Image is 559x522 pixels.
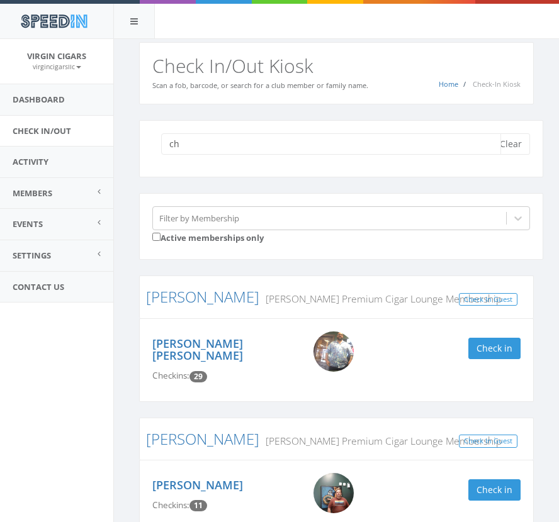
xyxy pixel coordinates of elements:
span: Events [13,218,43,230]
a: [PERSON_NAME] [152,477,243,492]
a: [PERSON_NAME] [PERSON_NAME] [152,336,243,364]
input: Active memberships only [152,233,161,241]
a: Home [439,79,458,89]
a: virgincigarsllc [33,60,81,72]
a: Check In Guest [459,435,517,448]
h2: Check In/Out Kiosk [152,55,521,76]
button: Check in [468,338,521,359]
img: Chris_Reaves.png [313,473,354,513]
img: speedin_logo.png [14,9,93,33]
span: Members [13,187,52,199]
span: Checkin count [189,500,207,511]
span: Check-In Kiosk [473,79,521,89]
span: Checkins: [152,370,189,381]
a: Check In Guest [459,293,517,306]
small: [PERSON_NAME] Premium Cigar Lounge Membership [259,434,502,448]
input: Search a name to check in [161,133,501,155]
span: Virgin Cigars [27,50,86,62]
small: Scan a fob, barcode, or search for a club member or family name. [152,81,368,90]
small: [PERSON_NAME] Premium Cigar Lounge Membership [259,292,502,306]
span: Checkins: [152,499,189,511]
button: Clear [492,133,530,155]
a: [PERSON_NAME] [146,428,259,449]
span: Contact Us [13,281,64,292]
label: Active memberships only [152,230,264,244]
small: virgincigarsllc [33,62,81,71]
a: [PERSON_NAME] [146,286,259,307]
img: Chris_Bobby.png [313,331,354,372]
button: Check in [468,479,521,501]
span: Settings [13,250,51,261]
div: Filter by Membership [159,212,239,224]
span: Checkin count [189,371,207,382]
